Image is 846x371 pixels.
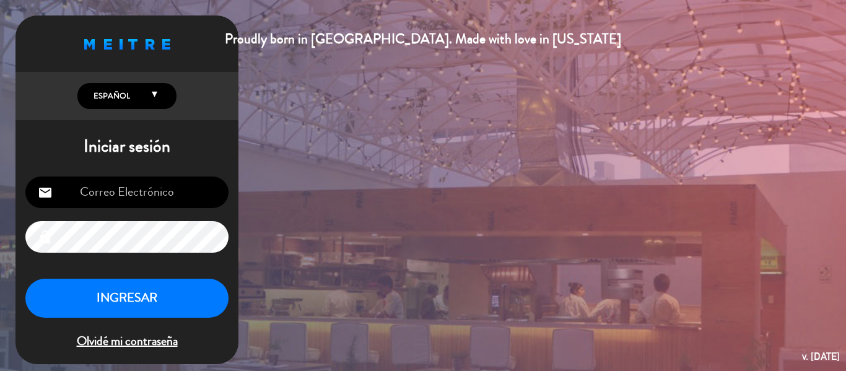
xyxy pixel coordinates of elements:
input: Correo Electrónico [25,177,229,208]
h1: Iniciar sesión [15,136,238,157]
button: INGRESAR [25,279,229,318]
i: lock [38,230,53,245]
span: Español [90,90,130,102]
span: Olvidé mi contraseña [25,331,229,352]
i: email [38,185,53,200]
div: v. [DATE] [802,348,840,365]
